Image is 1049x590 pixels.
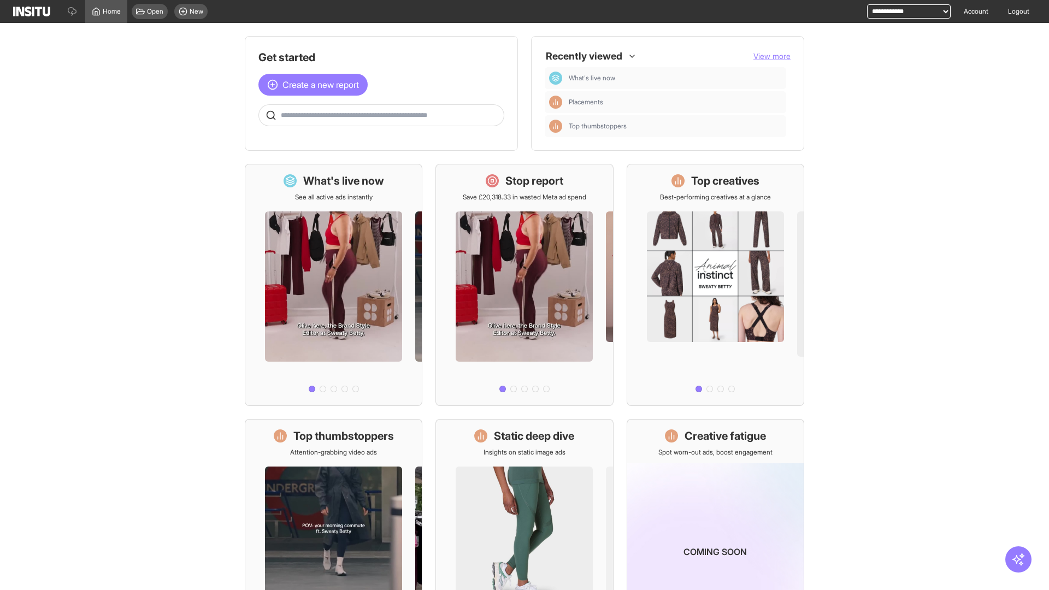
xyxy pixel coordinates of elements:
[660,193,771,202] p: Best-performing creatives at a glance
[282,78,359,91] span: Create a new report
[290,448,377,457] p: Attention-grabbing video ads
[494,428,574,444] h1: Static deep dive
[753,51,791,61] span: View more
[569,74,615,82] span: What's live now
[691,173,759,188] h1: Top creatives
[569,122,782,131] span: Top thumbstoppers
[627,164,804,406] a: Top creativesBest-performing creatives at a glance
[505,173,563,188] h1: Stop report
[245,164,422,406] a: What's live nowSee all active ads instantly
[569,98,782,107] span: Placements
[569,122,627,131] span: Top thumbstoppers
[13,7,50,16] img: Logo
[303,173,384,188] h1: What's live now
[549,72,562,85] div: Dashboard
[549,96,562,109] div: Insights
[569,74,782,82] span: What's live now
[435,164,613,406] a: Stop reportSave £20,318.33 in wasted Meta ad spend
[190,7,203,16] span: New
[549,120,562,133] div: Insights
[258,74,368,96] button: Create a new report
[569,98,603,107] span: Placements
[147,7,163,16] span: Open
[753,51,791,62] button: View more
[295,193,373,202] p: See all active ads instantly
[103,7,121,16] span: Home
[258,50,504,65] h1: Get started
[463,193,586,202] p: Save £20,318.33 in wasted Meta ad spend
[484,448,565,457] p: Insights on static image ads
[293,428,394,444] h1: Top thumbstoppers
